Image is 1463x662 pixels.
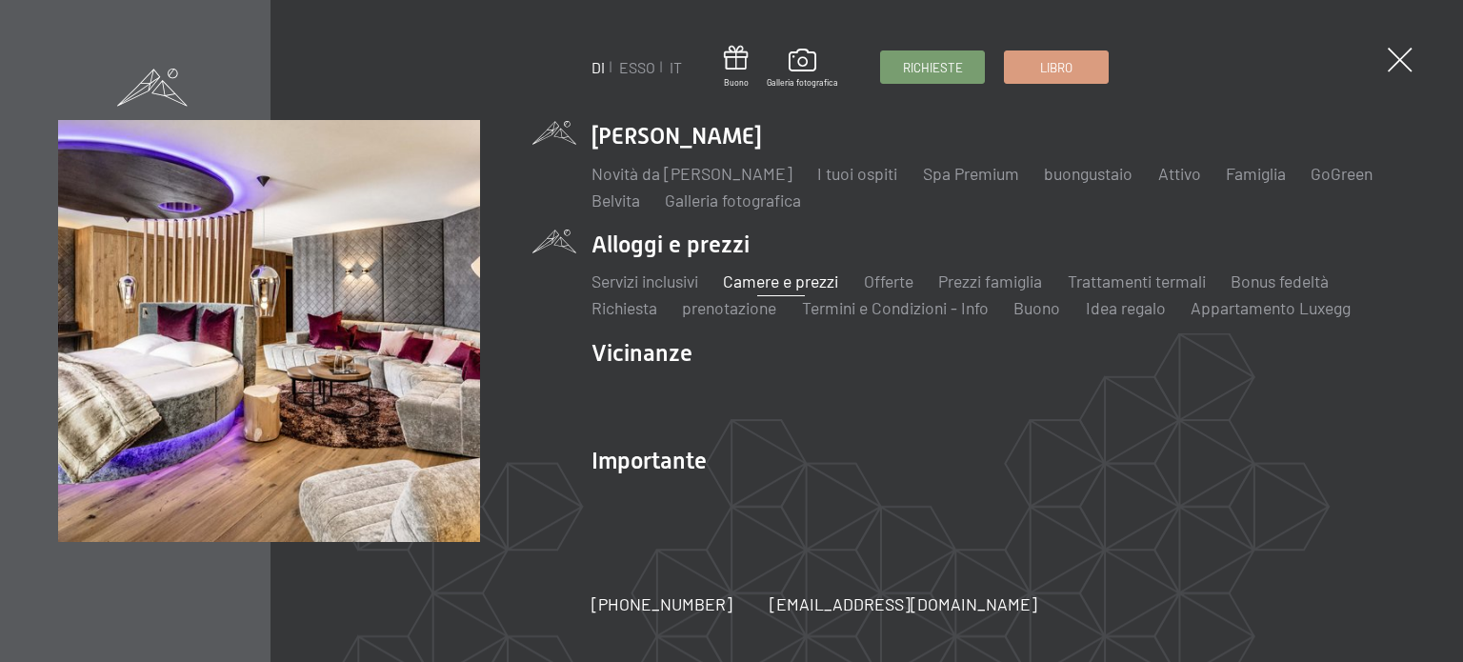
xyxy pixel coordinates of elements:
a: buongustaio [1044,163,1132,184]
a: Appartamento Luxegg [1191,297,1351,318]
a: Richieste [881,51,984,83]
a: [PHONE_NUMBER] [591,592,732,616]
font: Galleria fotografica [767,77,838,88]
font: Richieste [903,60,963,75]
a: Buono [1013,297,1060,318]
a: Servizi inclusivi [591,271,698,291]
font: [PHONE_NUMBER] [591,593,732,614]
a: Offerte [864,271,913,291]
a: Bonus fedeltà [1231,271,1329,291]
a: Famiglia [1226,163,1286,184]
a: Attivo [1158,163,1201,184]
a: Termini e Condizioni - Info [802,297,989,318]
a: ESSO [619,58,655,76]
a: Spa Premium [923,163,1019,184]
font: [EMAIL_ADDRESS][DOMAIN_NAME] [770,593,1037,614]
font: Libro [1040,60,1072,75]
a: Camere e prezzi [723,271,838,291]
a: Prezzi famiglia [938,271,1042,291]
a: Libro [1005,51,1108,83]
a: DI [591,58,605,76]
a: Buono [724,46,749,89]
font: Buono [724,77,749,88]
a: Idea regalo [1086,297,1166,318]
a: IT [670,58,682,76]
a: prenotazione [682,297,776,318]
a: Belvita [591,190,640,211]
a: Richiesta [591,297,657,318]
a: Galleria fotografica [665,190,801,211]
a: [EMAIL_ADDRESS][DOMAIN_NAME] [770,592,1037,616]
a: GoGreen [1311,163,1373,184]
a: Trattamenti termali [1068,271,1206,291]
a: Galleria fotografica [767,49,838,89]
a: Novità da [PERSON_NAME] [591,163,792,184]
a: I tuoi ospiti [817,163,897,184]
